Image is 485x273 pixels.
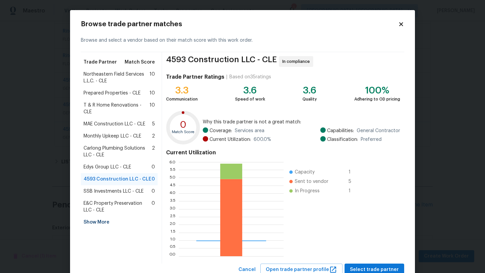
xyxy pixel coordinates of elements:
span: T & R Home Renovations - CLE [84,102,150,115]
span: MAE Construction LLC - CLE [84,121,145,127]
span: In compliance [282,58,313,65]
text: 3.5 [170,199,175,203]
text: 5.0 [169,175,175,180]
text: 3.0 [169,207,175,211]
span: Capabilities: [327,127,354,134]
span: General Contractor [357,127,400,134]
text: 4.0 [169,191,175,195]
span: SSB Investments LLC - CLE [84,188,143,195]
span: Sent to vendor [295,178,328,185]
span: Coverage: [209,127,232,134]
div: | [224,74,229,80]
span: Match Score [125,59,155,66]
div: Browse and select a vendor based on their match score with this work order. [81,29,404,52]
text: 0 [180,120,187,129]
text: 1.5 [170,231,175,235]
span: Carlong Plumbing Solutions LLC - CLE [84,145,152,158]
div: Show More [81,216,158,228]
text: 0.5 [169,246,175,250]
span: 4593 Construction LLC - CLE [166,56,277,67]
span: Northeastern Field Services L.L.C. - CLE [84,71,150,84]
div: Quality [302,96,317,103]
span: 10 [150,90,155,96]
span: Classification: [327,136,358,143]
span: 0 [152,176,155,183]
span: 10 [150,102,155,115]
div: 3.6 [302,87,317,94]
span: 600.0 % [254,136,271,143]
text: 2.5 [170,215,175,219]
h4: Trade Partner Ratings [166,74,224,80]
span: Edys Group LLC - CLE [84,164,131,170]
span: 5 [152,121,155,127]
span: 0 [152,200,155,213]
span: 0 [152,188,155,195]
span: 5 [349,178,359,185]
span: Prepared Properties - CLE [84,90,140,96]
div: Communication [166,96,198,103]
div: 3.3 [166,87,198,94]
text: 1.0 [170,238,175,242]
text: 4.5 [169,184,175,188]
text: Match Score [172,130,194,134]
span: 0 [152,164,155,170]
span: Trade Partner [84,59,117,66]
text: 2.0 [169,223,175,227]
span: Current Utilization: [209,136,251,143]
span: Services area [235,127,264,134]
span: Preferred [361,136,382,143]
span: 2 [152,145,155,158]
text: 0.0 [169,254,175,258]
span: E&C Property Preservation LLC - CLE [84,200,152,213]
span: Monthly Upkeep LLC - CLE [84,133,141,140]
div: Speed of work [235,96,265,103]
div: Based on 35 ratings [229,74,271,80]
span: 2 [152,133,155,140]
text: 6.0 [169,160,175,164]
h4: Current Utilization [166,149,400,156]
span: 4593 Construction LLC - CLE [84,176,151,183]
span: In Progress [295,188,320,194]
span: Capacity [295,169,315,175]
div: Adhering to OD pricing [354,96,400,103]
text: 5.5 [170,168,175,172]
span: Why this trade partner is not a great match: [203,119,400,125]
div: 100% [354,87,400,94]
span: 10 [150,71,155,84]
h2: Browse trade partner matches [81,21,398,28]
span: 1 [349,188,359,194]
div: 3.6 [235,87,265,94]
span: 1 [349,169,359,175]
